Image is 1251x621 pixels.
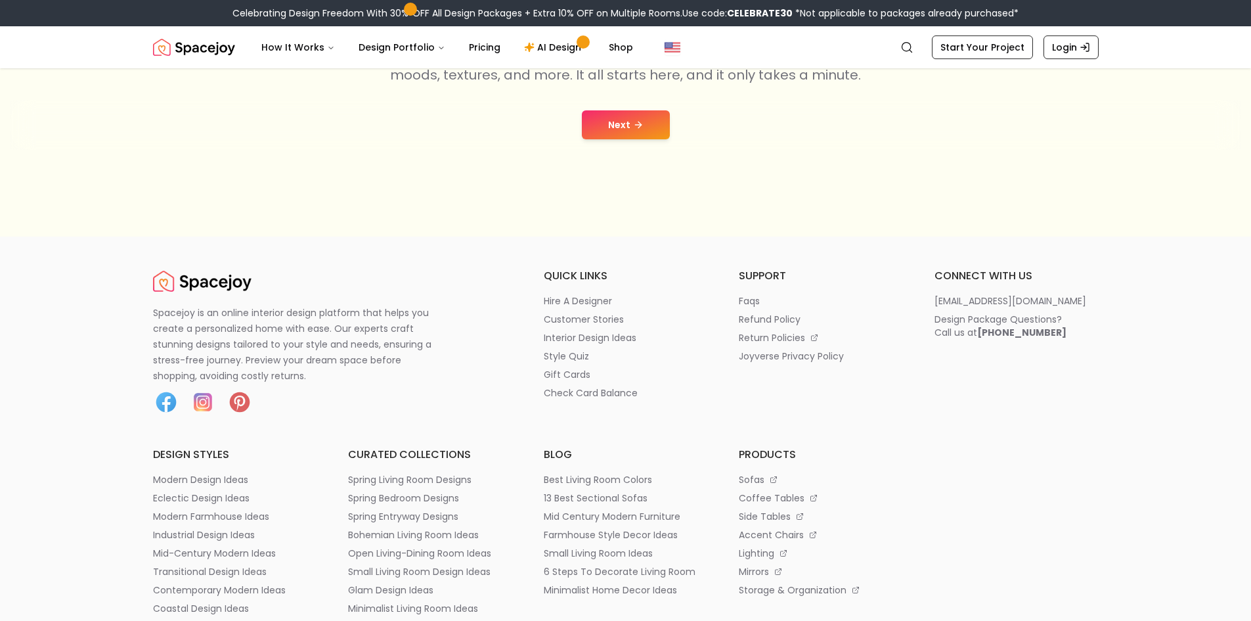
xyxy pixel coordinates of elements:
[348,584,433,597] p: glam design ideas
[348,565,512,578] a: small living room design ideas
[739,492,903,505] a: coffee tables
[153,268,252,294] img: Spacejoy Logo
[739,294,760,308] p: faqs
[665,39,680,55] img: United States
[227,389,253,415] img: Pinterest icon
[544,350,589,363] p: style quiz
[739,492,804,505] p: coffee tables
[544,294,708,308] a: hire a designer
[544,386,708,400] a: check card balance
[153,584,317,597] a: contemporary modern ideas
[739,447,903,463] h6: products
[544,492,708,505] a: 13 best sectional sofas
[153,584,286,597] p: contemporary modern ideas
[544,528,708,541] a: farmhouse style decor ideas
[739,584,903,597] a: storage & organization
[739,350,903,363] a: joyverse privacy policy
[153,389,179,415] img: Facebook icon
[544,331,708,344] a: interior design ideas
[153,34,235,60] img: Spacejoy Logo
[727,7,793,20] b: CELEBRATE30
[582,110,670,139] button: Next
[793,7,1019,20] span: *Not applicable to packages already purchased*
[544,510,680,523] p: mid century modern furniture
[934,313,1066,339] div: Design Package Questions? Call us at
[739,528,903,541] a: accent chairs
[153,447,317,463] h6: design styles
[153,510,317,523] a: modern farmhouse ideas
[544,331,636,344] p: interior design ideas
[153,547,276,560] p: mid-century modern ideas
[598,34,644,60] a: Shop
[153,510,269,523] p: modern farmhouse ideas
[544,565,695,578] p: 6 steps to decorate living room
[544,447,708,463] h6: blog
[739,473,764,486] p: sofas
[544,473,708,486] a: best living room colors
[544,473,652,486] p: best living room colors
[544,368,708,381] a: gift cards
[739,313,903,326] a: refund policy
[934,294,1086,308] p: [EMAIL_ADDRESS][DOMAIN_NAME]
[348,473,512,486] a: spring living room designs
[348,602,478,615] p: minimalist living room ideas
[934,294,1099,308] a: [EMAIL_ADDRESS][DOMAIN_NAME]
[348,492,459,505] p: spring bedroom designs
[739,331,903,344] a: return policies
[153,602,249,615] p: coastal design ideas
[153,602,317,615] a: coastal design ideas
[739,584,846,597] p: storage & organization
[153,528,317,541] a: industrial design ideas
[977,326,1066,339] b: [PHONE_NUMBER]
[739,331,805,344] p: return policies
[348,602,512,615] a: minimalist living room ideas
[682,7,793,20] span: Use code:
[348,510,512,523] a: spring entryway designs
[232,7,1019,20] div: Celebrating Design Freedom With 30% OFF All Design Packages + Extra 10% OFF on Multiple Rooms.
[153,492,250,505] p: eclectic design ideas
[739,268,903,284] h6: support
[739,565,769,578] p: mirrors
[348,510,458,523] p: spring entryway designs
[348,34,456,60] button: Design Portfolio
[348,584,512,597] a: glam design ideas
[544,528,678,541] p: farmhouse style decor ideas
[544,510,708,523] a: mid century modern furniture
[739,510,903,523] a: side tables
[153,528,255,541] p: industrial design ideas
[934,268,1099,284] h6: connect with us
[348,528,479,541] p: bohemian living room ideas
[544,368,590,381] p: gift cards
[1043,35,1099,59] a: Login
[153,34,235,60] a: Spacejoy
[739,510,791,523] p: side tables
[932,35,1033,59] a: Start Your Project
[544,547,708,560] a: small living room ideas
[739,528,804,541] p: accent chairs
[544,313,624,326] p: customer stories
[544,294,612,308] p: hire a designer
[514,34,596,60] a: AI Design
[190,389,216,415] img: Instagram icon
[153,268,252,294] a: Spacejoy
[348,492,512,505] a: spring bedroom designs
[153,565,317,578] a: transitional design ideas
[348,447,512,463] h6: curated collections
[544,584,708,597] a: minimalist home decor ideas
[739,313,801,326] p: refund policy
[251,34,345,60] button: How It Works
[739,565,903,578] a: mirrors
[348,547,512,560] a: open living-dining room ideas
[544,268,708,284] h6: quick links
[348,473,472,486] p: spring living room designs
[544,584,677,597] p: minimalist home decor ideas
[544,350,708,363] a: style quiz
[544,565,708,578] a: 6 steps to decorate living room
[348,547,491,560] p: open living-dining room ideas
[544,547,653,560] p: small living room ideas
[348,528,512,541] a: bohemian living room ideas
[153,547,317,560] a: mid-century modern ideas
[544,492,647,505] p: 13 best sectional sofas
